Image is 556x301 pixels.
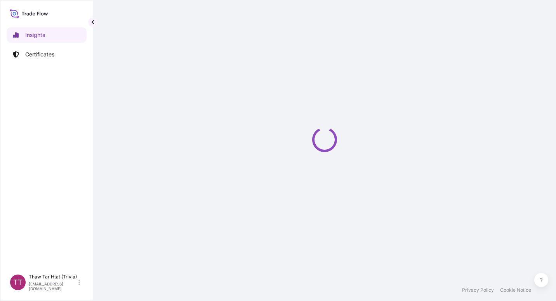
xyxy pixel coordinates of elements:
[29,274,77,280] p: Thaw Tar Htat (Trivia)
[462,287,494,293] a: Privacy Policy
[13,278,23,286] span: TT
[500,287,531,293] a: Cookie Notice
[25,31,45,39] p: Insights
[25,51,54,58] p: Certificates
[7,47,87,62] a: Certificates
[29,282,77,291] p: [EMAIL_ADDRESS][DOMAIN_NAME]
[7,27,87,43] a: Insights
